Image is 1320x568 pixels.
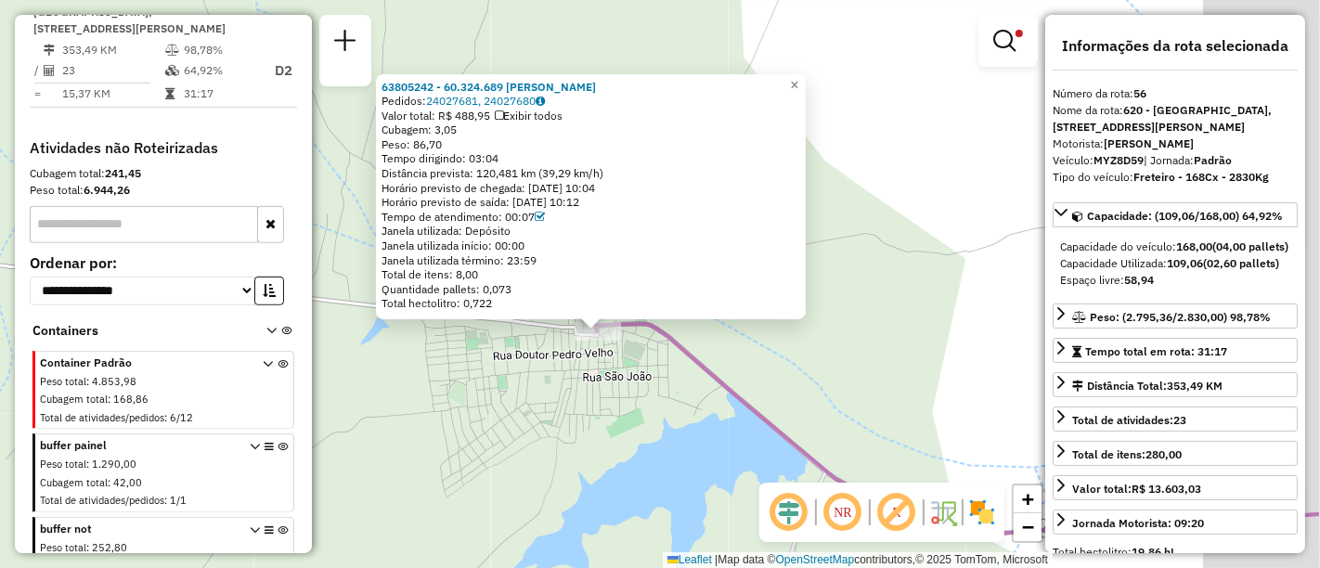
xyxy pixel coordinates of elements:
[382,195,800,210] div: Horário previsto de saída: [DATE] 10:12
[715,553,718,566] span: |
[61,84,164,103] td: 15,37 KM
[1022,487,1034,510] span: +
[1016,30,1023,37] span: Filtro Ativo
[382,239,800,253] div: Janela utilizada início: 00:00
[1053,338,1298,363] a: Tempo total em rota: 31:17
[30,182,297,199] div: Peso total:
[30,165,297,182] div: Cubagem total:
[1072,446,1182,463] div: Total de itens:
[783,73,806,96] a: Close popup
[170,411,193,424] span: 6/12
[40,458,86,471] span: Peso total
[40,375,86,388] span: Peso total
[1053,544,1298,561] div: Total hectolitro:
[84,183,130,197] strong: 6.944,26
[92,458,136,471] span: 1.290,00
[1053,169,1298,186] div: Tipo do veículo:
[1022,515,1034,538] span: −
[1072,481,1201,497] div: Valor total:
[1090,310,1271,324] span: Peso: (2.795,36/2.830,00) 98,78%
[40,476,108,489] span: Cubagem total
[164,494,167,507] span: :
[254,277,284,305] button: Ordem crescente
[1167,256,1203,270] strong: 109,06
[44,45,55,56] i: Distância Total
[1053,103,1272,134] strong: 620 - [GEOGRAPHIC_DATA], [STREET_ADDRESS][PERSON_NAME]
[165,88,175,99] i: Tempo total em rota
[1072,413,1186,427] span: Total de atividades:
[776,553,855,566] a: OpenStreetMap
[1053,303,1298,329] a: Peso: (2.795,36/2.830,00) 98,78%
[105,166,141,180] strong: 241,45
[86,375,89,388] span: :
[382,137,442,151] span: Peso: 86,70
[382,267,800,282] div: Total de itens: 8,00
[1053,152,1298,169] div: Veículo:
[382,253,800,268] div: Janela utilizada término: 23:59
[382,296,800,311] div: Total hectolitro: 0,722
[183,59,257,83] td: 64,92%
[40,541,86,554] span: Peso total
[108,393,110,406] span: :
[164,411,167,424] span: :
[1053,202,1298,227] a: Capacidade: (109,06/168,00) 64,92%
[1167,379,1223,393] span: 353,49 KM
[767,490,811,535] span: Ocultar deslocamento
[32,321,242,341] span: Containers
[1194,153,1232,167] strong: Padrão
[1072,515,1204,532] div: Jornada Motorista: 09:20
[1133,86,1146,100] strong: 56
[1085,344,1227,358] span: Tempo total em rota: 31:17
[1144,153,1232,167] span: | Jornada:
[1053,231,1298,296] div: Capacidade: (109,06/168,00) 64,92%
[40,411,164,424] span: Total de atividades/pedidos
[426,94,545,108] a: 24027681, 24027680
[1053,510,1298,535] a: Jornada Motorista: 09:20
[1124,273,1154,287] strong: 58,94
[1053,102,1298,136] div: Nome da rota:
[92,541,127,554] span: 252,80
[1060,239,1290,255] div: Capacidade do veículo:
[40,521,240,537] span: buffer not
[667,553,712,566] a: Leaflet
[183,84,257,103] td: 31:17
[1060,255,1290,272] div: Capacidade Utilizada:
[1053,37,1298,55] h4: Informações da rota selecionada
[382,210,800,225] div: Tempo de atendimento: 00:07
[113,476,142,489] span: 42,00
[1173,413,1186,427] strong: 23
[259,60,292,82] p: D2
[1087,209,1283,223] span: Capacidade: (109,06/168,00) 64,92%
[1132,482,1201,496] strong: R$ 13.603,03
[1053,441,1298,466] a: Total de itens:280,00
[382,282,800,297] div: Quantidade pallets: 0,073
[1203,256,1279,270] strong: (02,60 pallets)
[382,94,800,109] div: Pedidos:
[1133,170,1269,184] strong: Freteiro - 168Cx - 2830Kg
[382,181,800,196] div: Horário previsto de chegada: [DATE] 10:04
[874,490,919,535] span: Exibir rótulo
[1104,136,1194,150] strong: [PERSON_NAME]
[40,355,240,371] span: Container Padrão
[33,84,43,103] td: =
[1053,407,1298,432] a: Total de atividades:23
[265,442,274,511] i: Opções
[1072,378,1223,394] div: Distância Total:
[821,490,865,535] span: Ocultar NR
[165,45,179,56] i: % de utilização do peso
[1176,239,1212,253] strong: 168,00
[535,210,545,224] a: Com service time
[986,22,1030,59] a: Exibir filtros
[1053,475,1298,500] a: Valor total:R$ 13.603,03
[382,109,800,123] div: Valor total: R$ 488,95
[183,41,257,59] td: 98,78%
[30,252,297,274] label: Ordenar por:
[382,224,800,239] div: Janela utilizada: Depósito
[1014,513,1042,541] a: Zoom out
[382,79,596,93] a: 63805242 - 60.324.689 [PERSON_NAME]
[113,393,149,406] span: 168,86
[1053,136,1298,152] div: Motorista:
[1094,153,1144,167] strong: MYZ8D59
[1060,272,1290,289] div: Espaço livre:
